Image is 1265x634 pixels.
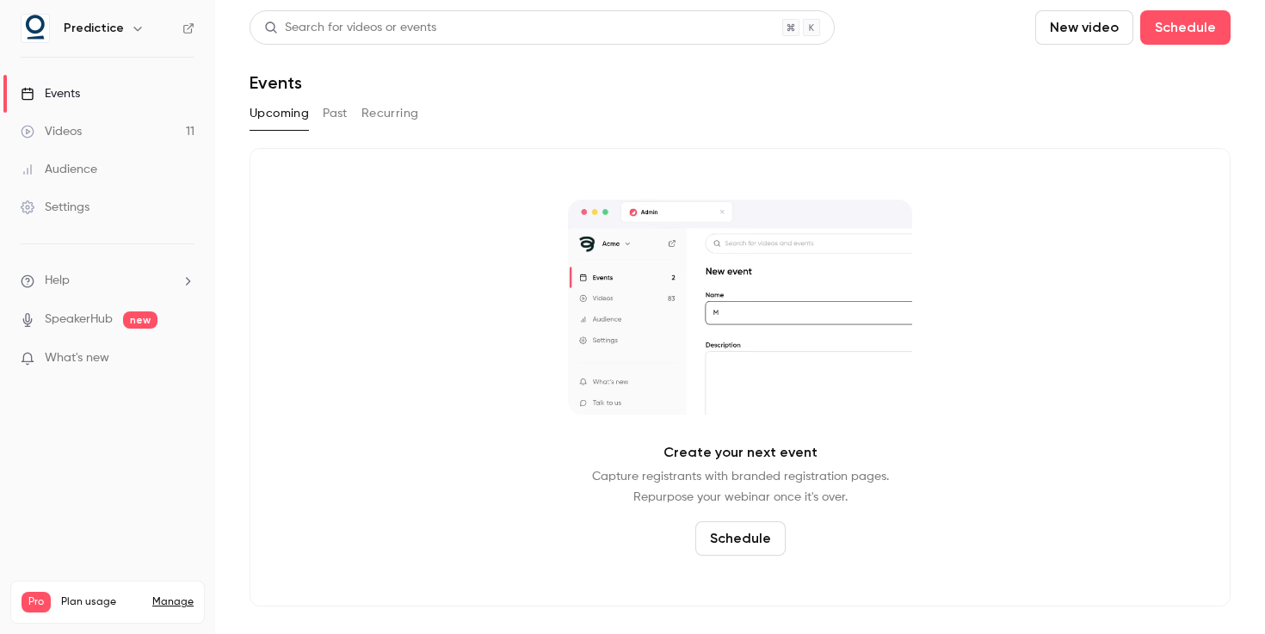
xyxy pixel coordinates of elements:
span: Pro [22,592,51,612]
div: Settings [21,199,89,216]
iframe: Noticeable Trigger [174,351,194,366]
button: Past [323,100,348,127]
button: Schedule [1140,10,1231,45]
h6: Predictice [64,20,124,37]
div: Audience [21,161,97,178]
p: Create your next event [663,442,818,463]
h1: Events [250,72,302,93]
img: Predictice [22,15,49,42]
span: What's new [45,349,109,367]
p: Capture registrants with branded registration pages. Repurpose your webinar once it's over. [592,466,889,508]
span: Plan usage [61,595,142,609]
li: help-dropdown-opener [21,272,194,290]
span: new [123,311,157,329]
span: Help [45,272,70,290]
div: Search for videos or events [264,19,436,37]
a: Manage [152,595,194,609]
button: Upcoming [250,100,309,127]
div: Videos [21,123,82,140]
div: Events [21,85,80,102]
button: Schedule [695,521,786,556]
button: New video [1035,10,1133,45]
button: Recurring [361,100,419,127]
a: SpeakerHub [45,311,113,329]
